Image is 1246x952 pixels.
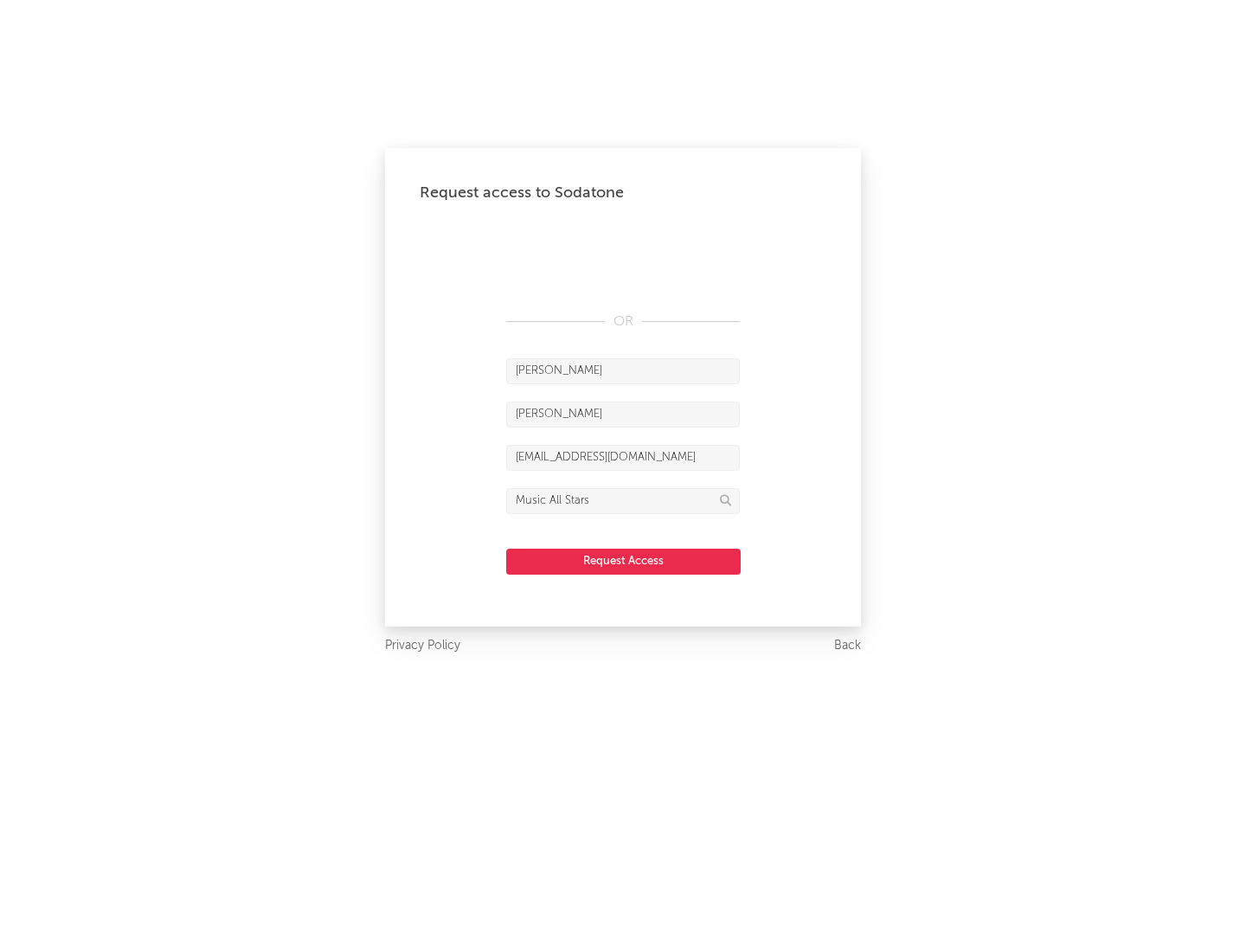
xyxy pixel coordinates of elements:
div: Request access to Sodatone [420,183,826,203]
button: Request Access [506,549,741,575]
input: Division [506,488,740,514]
div: OR [506,312,740,332]
input: Email [506,445,740,471]
a: Privacy Policy [385,635,460,657]
input: First Name [506,358,740,384]
a: Back [834,635,861,657]
input: Last Name [506,402,740,428]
